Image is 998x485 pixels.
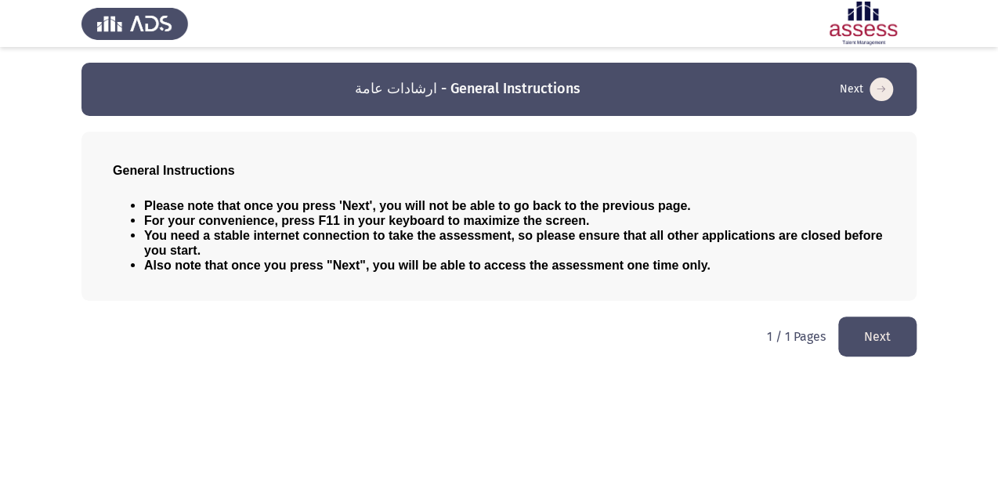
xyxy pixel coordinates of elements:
[835,77,898,102] button: load next page
[81,2,188,45] img: Assess Talent Management logo
[113,164,235,177] span: General Instructions
[838,317,917,357] button: load next page
[144,214,589,227] span: For your convenience, press F11 in your keyboard to maximize the screen.
[144,199,691,212] span: Please note that once you press 'Next', you will not be able to go back to the previous page.
[810,2,917,45] img: Assessment logo of ASSESS Employability - EBI
[355,79,580,99] h3: ارشادات عامة - General Instructions
[144,259,711,272] span: Also note that once you press "Next", you will be able to access the assessment one time only.
[767,329,826,344] p: 1 / 1 Pages
[144,229,882,257] span: You need a stable internet connection to take the assessment, so please ensure that all other app...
